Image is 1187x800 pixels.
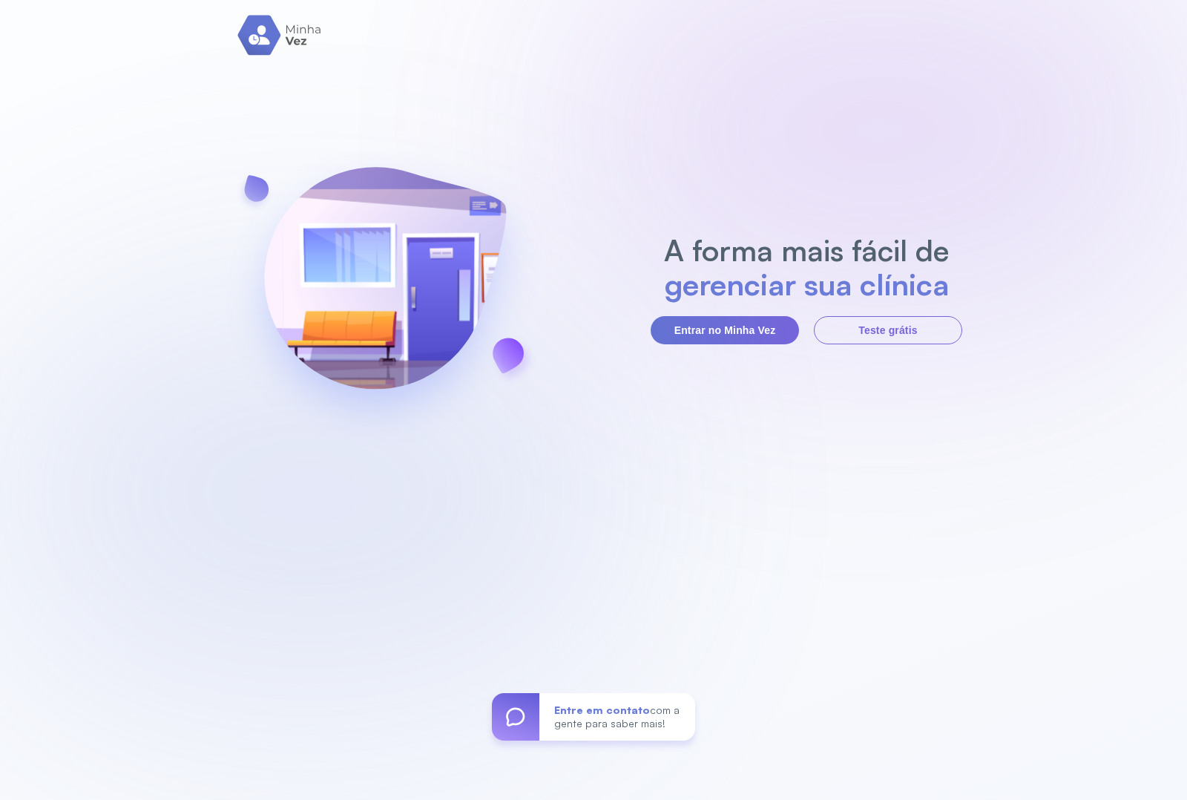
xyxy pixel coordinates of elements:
[651,316,799,344] button: Entrar no Minha Vez
[492,693,695,741] a: Entre em contatocom a gente para saber mais!
[237,15,323,56] img: logo.svg
[657,267,957,301] h2: gerenciar sua clínica
[657,233,957,267] h2: A forma mais fácil de
[554,704,650,716] span: Entre em contato
[225,128,545,450] img: banner-login.svg
[814,316,962,344] button: Teste grátis
[539,693,695,741] div: com a gente para saber mais!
